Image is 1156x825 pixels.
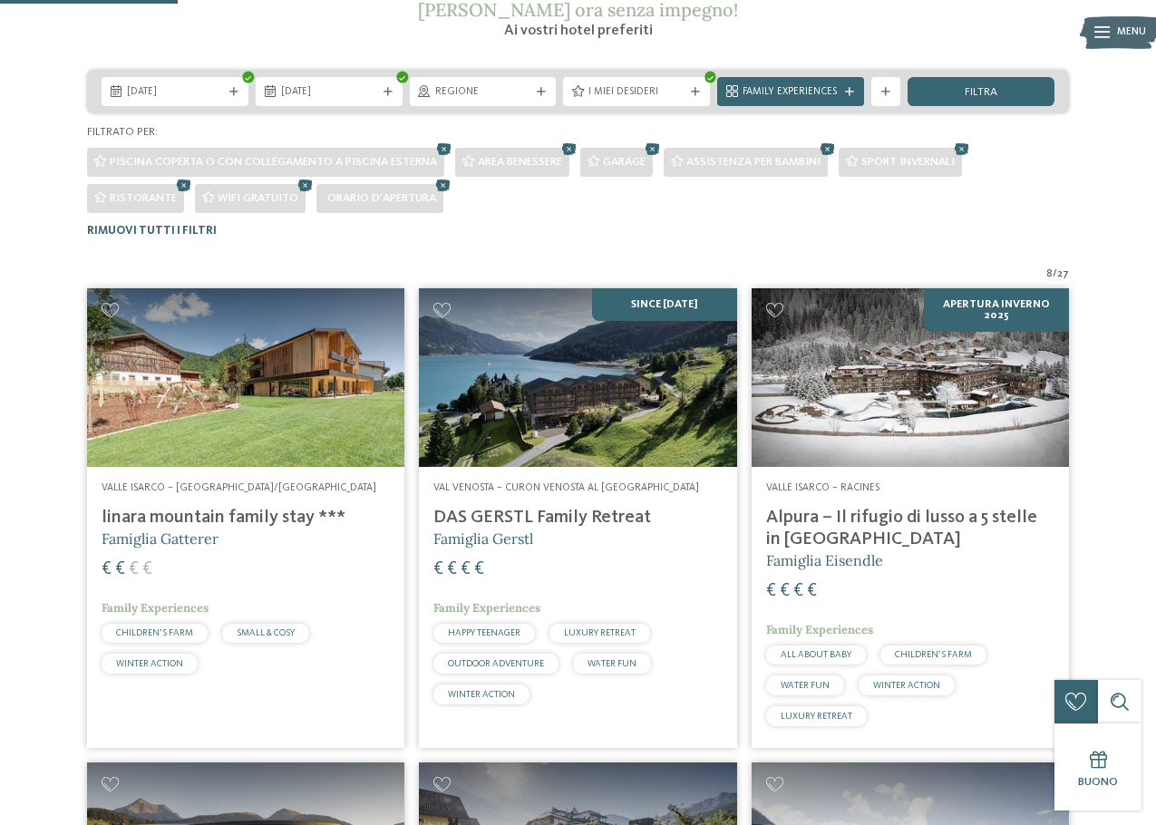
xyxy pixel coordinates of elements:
span: Area benessere [478,156,562,168]
a: Buono [1054,723,1141,810]
span: Valle Isarco – [GEOGRAPHIC_DATA]/[GEOGRAPHIC_DATA] [102,482,376,493]
span: € [766,582,776,600]
span: WATER FUN [588,659,636,668]
span: CHILDREN’S FARM [895,650,972,659]
a: Cercate un hotel per famiglie? Qui troverete solo i migliori! Apertura inverno 2025 Valle Isarco ... [752,288,1069,747]
span: € [780,582,790,600]
span: WATER FUN [781,681,830,690]
span: I miei desideri [588,85,685,100]
span: CHILDREN’S FARM [116,628,193,637]
span: Regione [435,85,531,100]
span: € [102,560,112,578]
span: Family Experiences [743,85,839,100]
span: HAPPY TEENAGER [448,628,520,637]
span: Sport invernali [861,156,955,168]
span: € [115,560,125,578]
span: € [793,582,803,600]
span: Garage [603,156,646,168]
img: Cercate un hotel per famiglie? Qui troverete solo i migliori! [87,288,404,467]
span: SMALL & COSY [237,628,295,637]
span: Famiglia Gerstl [433,529,533,548]
span: LUXURY RETREAT [781,712,852,721]
span: Assistenza per bambini [686,156,821,168]
span: € [807,582,817,600]
a: Cercate un hotel per famiglie? Qui troverete solo i migliori! Valle Isarco – [GEOGRAPHIC_DATA]/[G... [87,288,404,747]
span: Family Experiences [766,622,873,637]
span: WINTER ACTION [448,690,515,699]
span: [DATE] [281,85,377,100]
span: filtra [965,87,997,99]
img: Cercate un hotel per famiglie? Qui troverete solo i migliori! [752,288,1069,467]
a: Cercate un hotel per famiglie? Qui troverete solo i migliori! SINCE [DATE] Val Venosta – Curon Ve... [419,288,736,747]
span: Filtrato per: [87,126,158,138]
span: € [142,560,152,578]
span: Famiglia Gatterer [102,529,219,548]
span: Rimuovi tutti i filtri [87,225,217,237]
span: € [447,560,457,578]
img: Cercate un hotel per famiglie? Qui troverete solo i migliori! [419,288,736,467]
span: Buono [1078,776,1118,788]
span: WINTER ACTION [873,681,940,690]
span: Valle Isarco – Racines [766,482,879,493]
span: Famiglia Eisendle [766,551,883,569]
h4: Alpura – Il rifugio di lusso a 5 stelle in [GEOGRAPHIC_DATA] [766,507,1054,550]
h4: linara mountain family stay *** [102,507,390,529]
span: € [474,560,484,578]
span: / [1053,267,1057,282]
span: OUTDOOR ADVENTURE [448,659,544,668]
span: 27 [1057,267,1069,282]
span: € [433,560,443,578]
span: Ristorante [110,192,177,204]
span: WiFi gratuito [218,192,298,204]
span: WINTER ACTION [116,659,183,668]
span: € [461,560,471,578]
span: Family Experiences [102,600,209,616]
span: [DATE] [127,85,223,100]
span: Piscina coperta o con collegamento a piscina esterna [110,156,437,168]
h4: DAS GERSTL Family Retreat [433,507,722,529]
span: 8 [1046,267,1053,282]
span: € [129,560,139,578]
span: LUXURY RETREAT [564,628,636,637]
span: Orario d'apertura [327,192,436,204]
span: Ai vostri hotel preferiti [504,24,653,38]
span: ALL ABOUT BABY [781,650,851,659]
span: Family Experiences [433,600,540,616]
span: Val Venosta – Curon Venosta al [GEOGRAPHIC_DATA] [433,482,699,493]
